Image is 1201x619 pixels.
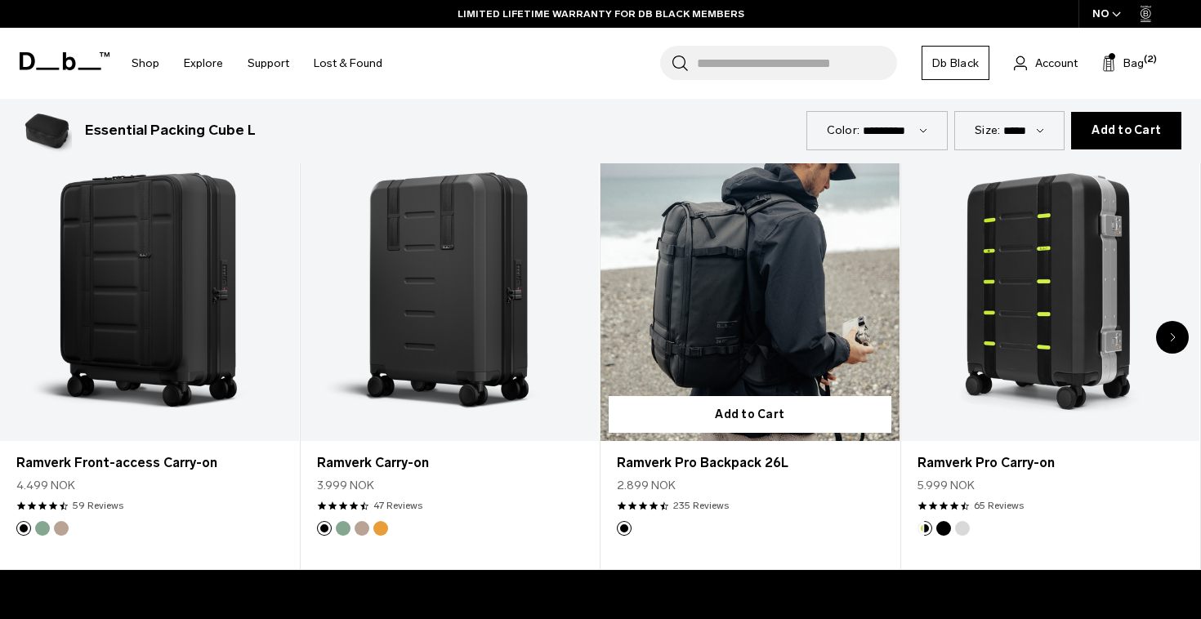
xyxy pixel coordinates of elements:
[301,109,600,441] a: Ramverk Carry-on
[1156,321,1189,354] div: Next slide
[16,453,283,473] a: Ramverk Front-access Carry-on
[54,521,69,536] button: Fogbow Beige
[600,109,901,570] div: 3 / 8
[1123,55,1144,72] span: Bag
[248,34,289,92] a: Support
[85,120,256,141] h3: Essential Packing Cube L
[975,122,1000,139] label: Size:
[917,477,975,494] span: 5.999 NOK
[917,453,1184,473] a: Ramverk Pro Carry-on
[609,396,891,433] button: Add to Cart
[373,521,388,536] button: Parhelion Orange
[600,109,900,441] a: Ramverk Pro Backpack 26L
[373,498,422,513] a: 47 reviews
[936,521,951,536] button: Black Out
[673,498,729,513] a: 235 reviews
[458,7,744,21] a: LIMITED LIFETIME WARRANTY FOR DB BLACK MEMBERS
[184,34,223,92] a: Explore
[20,105,72,157] img: Essential Packing Cube L Black Out
[336,521,350,536] button: Green Ray
[301,109,601,570] div: 2 / 8
[1092,124,1161,137] span: Add to Cart
[955,521,970,536] button: Silver
[1071,112,1181,149] button: Add to Cart
[922,46,989,80] a: Db Black
[974,498,1024,513] a: 65 reviews
[1035,55,1078,72] span: Account
[119,28,395,99] nav: Main Navigation
[917,521,932,536] button: Db x New Amsterdam Surf Association
[132,34,159,92] a: Shop
[1144,53,1157,67] span: (2)
[317,453,583,473] a: Ramverk Carry-on
[73,498,123,513] a: 59 reviews
[617,521,632,536] button: Black Out
[901,109,1200,441] a: Ramverk Pro Carry-on
[1014,53,1078,73] a: Account
[617,477,676,494] span: 2.899 NOK
[317,521,332,536] button: Black Out
[16,477,75,494] span: 4.499 NOK
[317,477,374,494] span: 3.999 NOK
[1102,53,1144,73] button: Bag (2)
[16,521,31,536] button: Black Out
[355,521,369,536] button: Fogbow Beige
[35,521,50,536] button: Green Ray
[827,122,860,139] label: Color:
[314,34,382,92] a: Lost & Found
[617,453,883,473] a: Ramverk Pro Backpack 26L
